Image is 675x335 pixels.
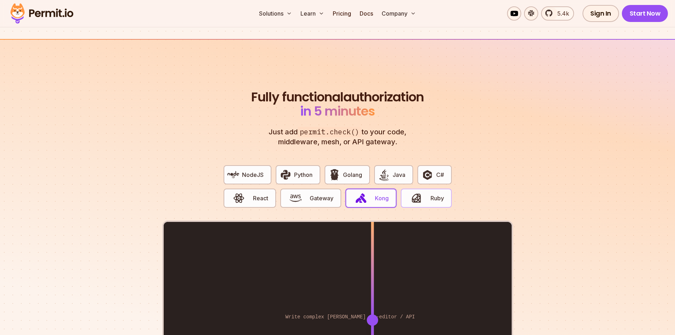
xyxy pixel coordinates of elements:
span: 5.4k [553,9,569,18]
img: React [233,192,245,204]
img: NodeJS [227,169,240,181]
a: 5.4k [541,6,574,21]
img: Java [378,169,390,181]
a: Pricing [330,6,354,21]
img: Gateway [289,192,302,204]
span: Gateway [310,194,333,202]
code: Write complex [PERSON_NAME] code :( [280,308,394,326]
img: C# [421,169,433,181]
button: Solutions [256,6,295,21]
span: Ruby [431,194,444,202]
h2: authorization [250,90,426,118]
p: Just add to your code, middleware, mesh, or API gateway. [261,127,414,147]
button: Company [379,6,419,21]
span: Fully functional [251,90,343,104]
img: Python [280,169,292,181]
img: Permit logo [7,1,77,26]
button: Learn [298,6,327,21]
span: NodeJS [242,171,264,179]
span: C# [436,171,444,179]
a: Start Now [622,5,668,22]
span: Python [294,171,313,179]
span: React [253,194,268,202]
span: in 5 minutes [300,102,375,120]
span: Golang [343,171,362,179]
a: Sign In [583,5,619,22]
span: permit.check() [298,127,361,137]
img: Golang [328,169,341,181]
span: Kong [375,194,389,202]
span: Java [393,171,405,179]
img: Ruby [410,192,422,204]
a: Docs [357,6,376,21]
img: Kong [355,192,367,204]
